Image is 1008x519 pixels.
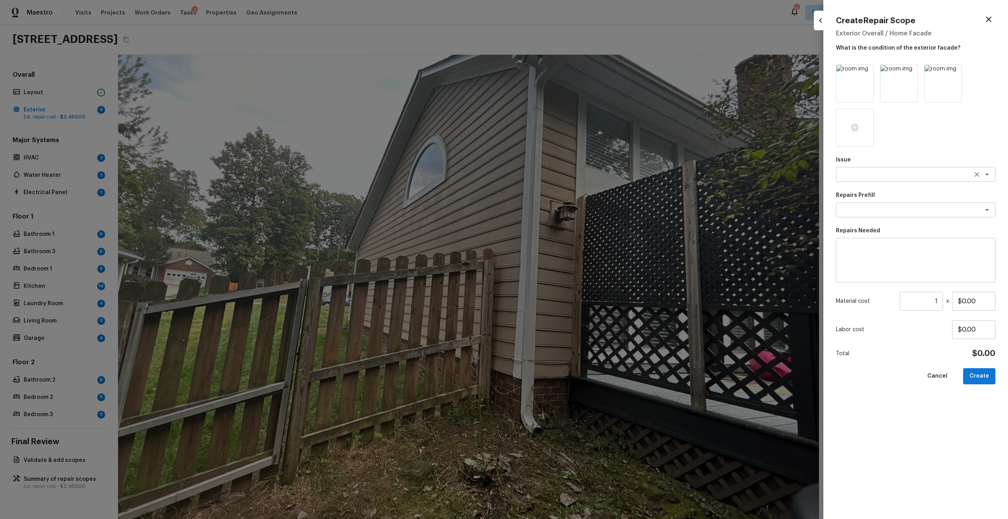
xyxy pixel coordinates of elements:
button: Open [982,204,993,215]
button: Open [982,169,993,180]
div: x [836,292,995,311]
button: Clear [971,169,982,180]
img: room img [925,65,962,102]
button: Cancel [921,368,954,384]
h4: Create Repair Scope [836,16,915,26]
p: Total [836,350,849,358]
p: Repairs Prefill [836,191,995,199]
p: Issue [836,156,995,164]
h5: Exterior Overall / Home Facade [836,29,995,38]
img: room img [836,65,873,102]
p: Labor cost [836,326,952,334]
img: room img [880,65,917,102]
button: Create [963,368,995,384]
p: Repairs Needed [836,227,995,235]
h4: $0.00 [972,348,995,359]
p: Material cost [836,297,897,305]
p: What is the condition of the exterior facade? [836,41,995,52]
